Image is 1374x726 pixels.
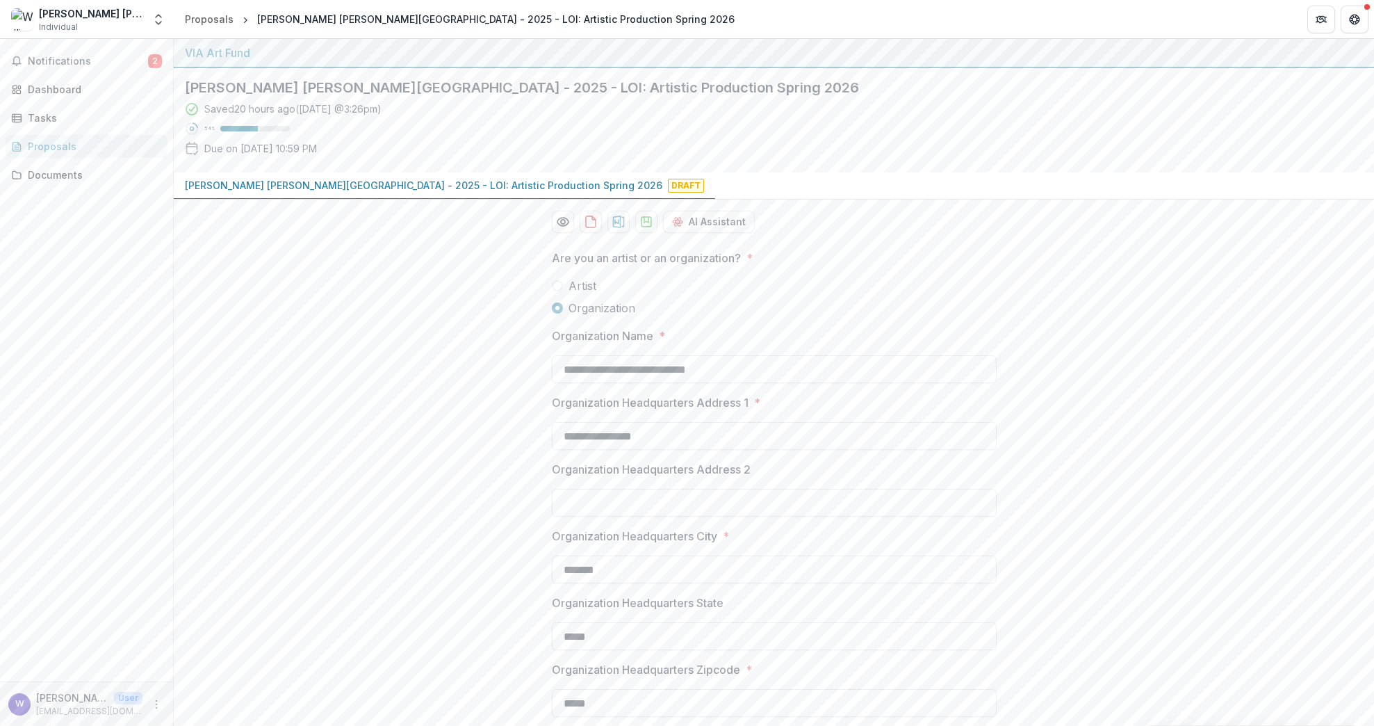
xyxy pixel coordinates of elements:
a: Tasks [6,106,167,129]
a: Proposals [6,135,167,158]
button: Preview da99cd92-a7c8-4b8f-86b8-dc5653a00638-0.pdf [552,211,574,233]
p: Organization Name [552,328,653,344]
h2: [PERSON_NAME] [PERSON_NAME][GEOGRAPHIC_DATA] - 2025 - LOI: Artistic Production Spring 2026 [185,79,1341,96]
button: download-proposal [635,211,657,233]
span: Organization [569,300,635,316]
p: [PERSON_NAME] [PERSON_NAME][GEOGRAPHIC_DATA] - 2025 - LOI: Artistic Production Spring 2026 [185,178,662,193]
span: Individual [39,21,78,33]
p: Organization Headquarters City [552,528,717,544]
p: Organization Headquarters State [552,595,723,611]
p: [PERSON_NAME] [36,691,108,705]
a: Documents [6,163,167,186]
span: Notifications [28,56,148,67]
p: Due on [DATE] 10:59 PM [204,141,317,156]
div: [PERSON_NAME] [PERSON_NAME][GEOGRAPHIC_DATA] [39,6,143,21]
a: Dashboard [6,78,167,101]
span: 2 [148,54,162,68]
button: Open entity switcher [149,6,168,33]
p: 54 % [204,124,215,134]
button: Partners [1307,6,1335,33]
div: Documents [28,168,156,182]
button: download-proposal [607,211,630,233]
button: AI Assistant [663,211,755,233]
div: Proposals [185,12,234,26]
div: Tasks [28,111,156,125]
p: Organization Headquarters Address 1 [552,394,749,411]
div: VIA Art Fund [185,45,1363,61]
button: Get Help [1341,6,1368,33]
p: Are you an artist or an organization? [552,250,741,266]
button: download-proposal [580,211,602,233]
button: More [148,696,165,713]
div: Proposals [28,139,156,154]
div: [PERSON_NAME] [PERSON_NAME][GEOGRAPHIC_DATA] - 2025 - LOI: Artistic Production Spring 2026 [257,12,735,26]
a: Proposals [179,9,239,29]
div: Whitney [15,700,24,709]
p: Organization Headquarters Zipcode [552,661,740,678]
p: User [114,692,142,704]
div: Saved 20 hours ago ( [DATE] @ 3:26pm ) [204,102,382,116]
button: Notifications2 [6,50,167,72]
nav: breadcrumb [179,9,740,29]
span: Draft [668,179,704,193]
div: Dashboard [28,82,156,97]
span: Artist [569,277,596,294]
p: [EMAIL_ADDRESS][DOMAIN_NAME] [36,705,142,718]
img: William Marsh Rice University [11,8,33,31]
p: Organization Headquarters Address 2 [552,461,751,478]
